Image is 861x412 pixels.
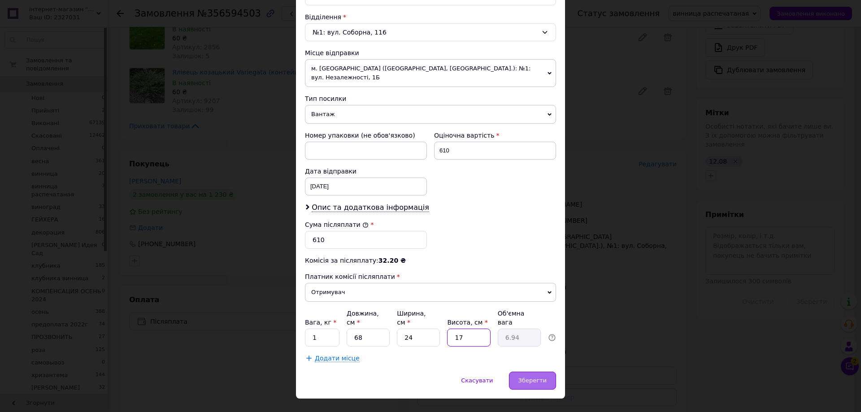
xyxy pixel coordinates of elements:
div: Оціночна вартість [434,131,556,140]
span: Місце відправки [305,49,359,56]
span: Зберегти [518,377,547,384]
span: Платник комісії післяплати [305,273,395,280]
span: м. [GEOGRAPHIC_DATA] ([GEOGRAPHIC_DATA], [GEOGRAPHIC_DATA].): №1: вул. Незалежності, 1Б [305,59,556,87]
div: №1: вул. Соборна, 116 [305,23,556,41]
span: Опис та додаткова інформація [312,203,429,212]
span: Тип посилки [305,95,346,102]
div: Відділення [305,13,556,22]
label: Довжина, см [347,310,379,326]
span: Отримувач [305,283,556,302]
div: Номер упаковки (не обов'язково) [305,131,427,140]
label: Ширина, см [397,310,426,326]
label: Сума післяплати [305,221,369,228]
div: Комісія за післяплату: [305,256,556,265]
span: Вантаж [305,105,556,124]
label: Вага, кг [305,319,336,326]
span: Скасувати [461,377,493,384]
span: Додати місце [315,355,360,362]
span: 32.20 ₴ [378,257,406,264]
div: Об'ємна вага [498,309,541,327]
label: Висота, см [447,319,487,326]
div: Дата відправки [305,167,427,176]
